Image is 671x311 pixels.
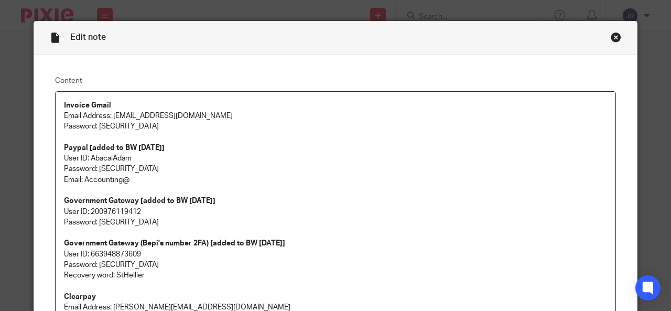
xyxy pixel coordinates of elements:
[64,102,111,109] strong: Invoice Gmail
[70,33,106,41] span: Edit note
[64,197,215,205] strong: Government Gateway [added to BW [DATE]]
[64,238,607,260] p: User ID: 663948873609
[64,293,96,301] strong: Clearpay
[64,207,607,228] p: User ID: 200976119412 Password: [SECURITY_DATA]
[64,260,607,270] p: Password: [SECURITY_DATA]
[55,76,616,86] label: Content
[64,144,165,152] strong: Paypal [added to BW [DATE]]
[64,121,607,143] p: Password: [SECURITY_DATA]
[611,32,621,42] div: Close this dialog window
[64,270,607,281] p: Recovery word: StHellier
[64,111,607,121] p: Email Address: [EMAIL_ADDRESS][DOMAIN_NAME]
[64,240,285,247] strong: Government Gateway (Bepi's number 2FA) [added to BW [DATE]]
[64,143,607,185] p: User ID: AbacaiAdam Password: [SECURITY_DATA] Email: Accounting@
